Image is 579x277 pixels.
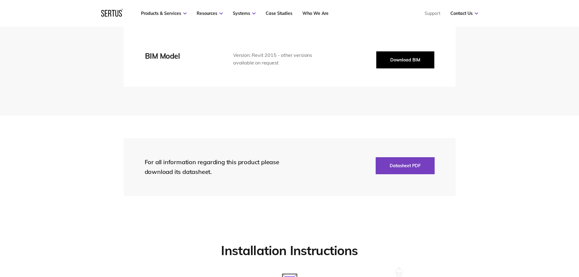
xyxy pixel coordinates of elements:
a: Support [425,11,440,16]
div: BIM Model [145,51,215,61]
a: Systems [233,11,256,16]
a: Contact Us [450,11,478,16]
a: Products & Services [141,11,187,16]
button: Datasheet PDF [376,157,435,174]
iframe: Chat Widget [549,248,579,277]
div: For all information regarding this product please download its datasheet. [145,157,291,177]
a: Resources [197,11,223,16]
div: Version: Revit 2015 - other versions available on request [233,51,334,67]
a: Who We Are [302,11,329,16]
button: Download BIM [376,51,434,68]
h2: Installation Instructions [124,243,456,259]
a: Case Studies [266,11,292,16]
